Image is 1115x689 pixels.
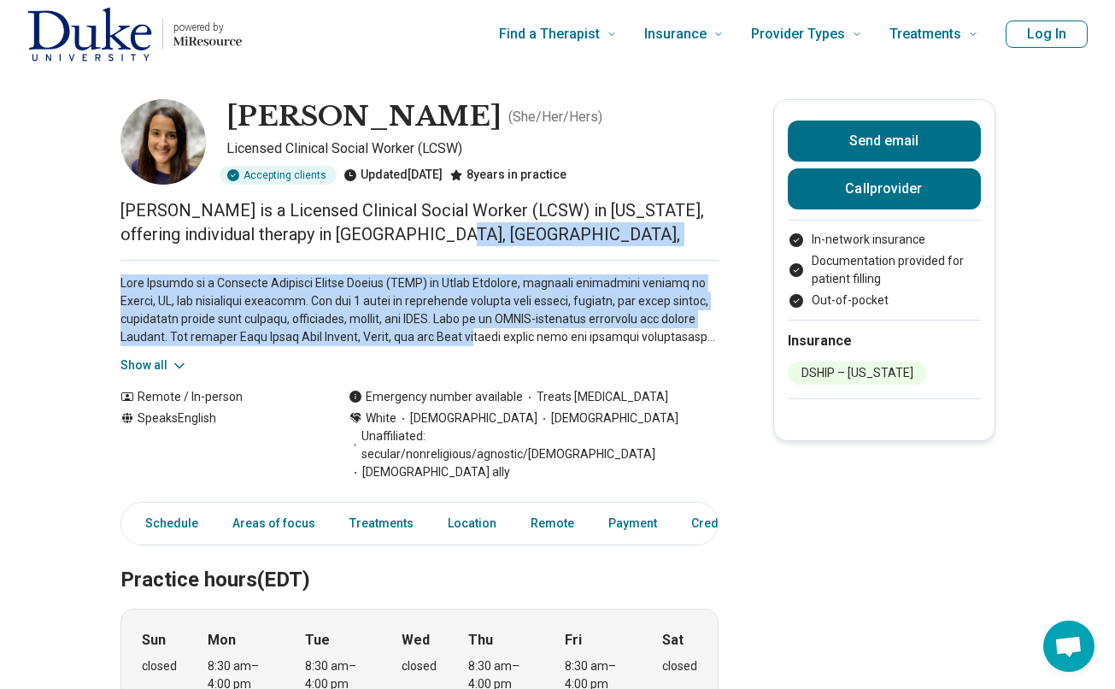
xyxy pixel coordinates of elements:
[226,138,719,159] p: Licensed Clinical Social Worker (LCSW)
[120,198,719,246] p: [PERSON_NAME] is a Licensed Clinical Social Worker (LCSW) in [US_STATE], offering individual ther...
[788,362,927,385] li: DSHIP – [US_STATE]
[499,22,600,46] span: Find a Therapist
[520,506,584,541] a: Remote
[889,22,961,46] span: Treatments
[1043,621,1094,672] div: Open chat
[788,252,981,288] li: Documentation provided for patient filling
[565,630,582,651] strong: Fri
[125,506,208,541] a: Schedule
[662,657,697,675] div: closed
[788,168,981,209] button: Callprovider
[644,22,707,46] span: Insurance
[226,99,502,135] h1: [PERSON_NAME]
[788,291,981,309] li: Out-of-pocket
[349,427,719,463] span: Unaffiliated: secular/nonreligious/agnostic/[DEMOGRAPHIC_DATA]
[220,166,337,185] div: Accepting clients
[402,630,430,651] strong: Wed
[120,409,314,481] div: Speaks English
[788,231,981,309] ul: Payment options
[508,107,602,127] p: ( She/Her/Hers )
[788,121,981,162] button: Send email
[120,356,188,374] button: Show all
[339,506,424,541] a: Treatments
[537,409,678,427] span: [DEMOGRAPHIC_DATA]
[788,331,981,351] h2: Insurance
[598,506,667,541] a: Payment
[305,630,330,651] strong: Tue
[120,388,314,406] div: Remote / In-person
[120,274,719,346] p: Lore Ipsumdo si a Consecte Adipisci Elitse Doeius (TEMP) in Utlab Etdolore, magnaali enimadmini v...
[662,630,684,651] strong: Sat
[343,166,443,185] div: Updated [DATE]
[222,506,326,541] a: Areas of focus
[402,657,437,675] div: closed
[396,409,537,427] span: [DEMOGRAPHIC_DATA]
[349,388,523,406] div: Emergency number available
[27,7,242,62] a: Home page
[437,506,507,541] a: Location
[208,630,236,651] strong: Mon
[523,388,668,406] span: Treats [MEDICAL_DATA]
[120,525,719,595] h2: Practice hours (EDT)
[120,99,206,185] img: Lisa Stevens, Licensed Clinical Social Worker (LCSW)
[449,166,566,185] div: 8 years in practice
[751,22,845,46] span: Provider Types
[349,463,510,481] span: [DEMOGRAPHIC_DATA] ally
[142,657,177,675] div: closed
[142,630,166,651] strong: Sun
[788,231,981,249] li: In-network insurance
[366,409,396,427] span: White
[1006,21,1088,48] button: Log In
[468,630,493,651] strong: Thu
[173,21,242,34] p: powered by
[681,506,766,541] a: Credentials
